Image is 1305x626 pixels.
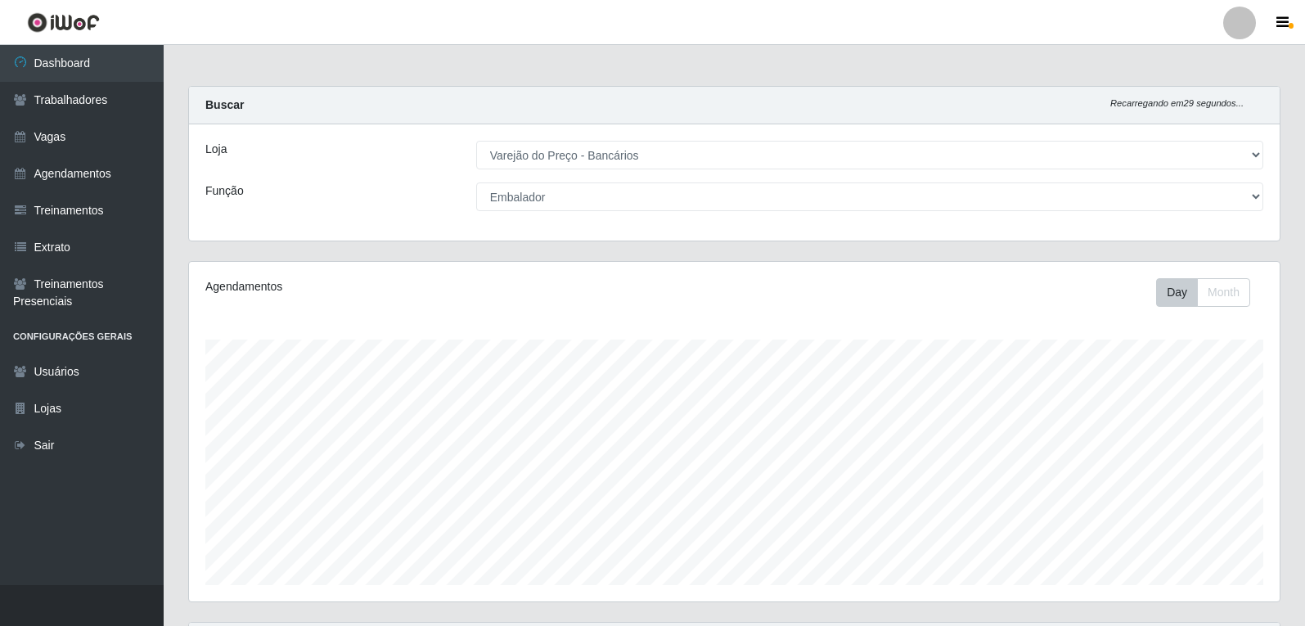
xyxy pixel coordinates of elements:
[1156,278,1250,307] div: First group
[1110,98,1244,108] i: Recarregando em 29 segundos...
[205,98,244,111] strong: Buscar
[205,278,632,295] div: Agendamentos
[1156,278,1263,307] div: Toolbar with button groups
[205,182,244,200] label: Função
[27,12,100,33] img: CoreUI Logo
[1156,278,1198,307] button: Day
[205,141,227,158] label: Loja
[1197,278,1250,307] button: Month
